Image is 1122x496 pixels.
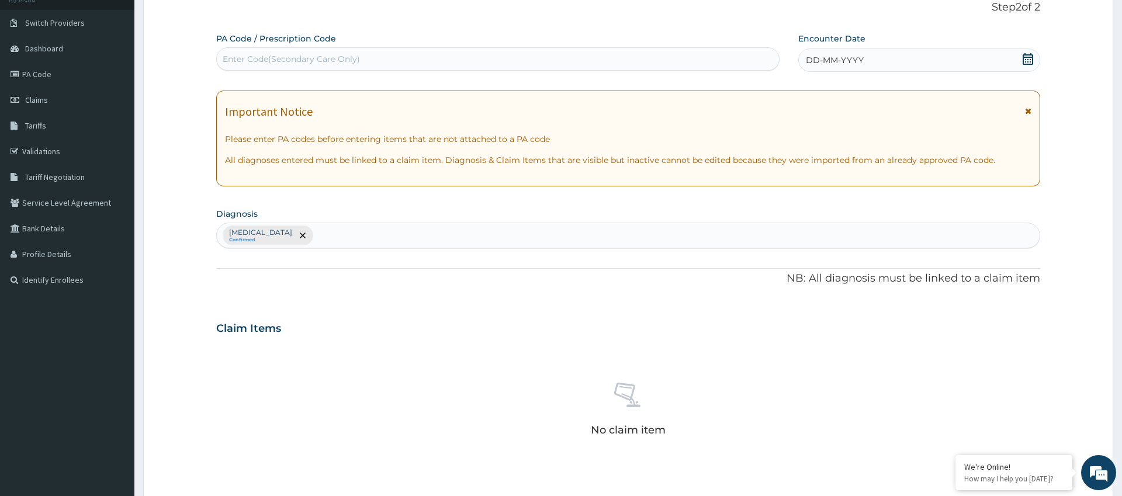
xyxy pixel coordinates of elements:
[216,33,336,44] label: PA Code / Prescription Code
[216,271,1040,286] p: NB: All diagnosis must be linked to a claim item
[22,58,47,88] img: d_794563401_company_1708531726252_794563401
[25,120,46,131] span: Tariffs
[216,208,258,220] label: Diagnosis
[223,53,360,65] div: Enter Code(Secondary Care Only)
[806,54,864,66] span: DD-MM-YYYY
[25,95,48,105] span: Claims
[68,147,161,265] span: We're online!
[192,6,220,34] div: Minimize live chat window
[25,172,85,182] span: Tariff Negotiation
[25,43,63,54] span: Dashboard
[591,424,666,436] p: No claim item
[225,105,313,118] h1: Important Notice
[225,133,1031,145] p: Please enter PA codes before entering items that are not attached to a PA code
[225,154,1031,166] p: All diagnoses entered must be linked to a claim item. Diagnosis & Claim Items that are visible bu...
[964,462,1064,472] div: We're Online!
[6,319,223,360] textarea: Type your message and hit 'Enter'
[61,65,196,81] div: Chat with us now
[216,1,1040,14] p: Step 2 of 2
[216,322,281,335] h3: Claim Items
[964,474,1064,484] p: How may I help you today?
[798,33,865,44] label: Encounter Date
[25,18,85,28] span: Switch Providers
